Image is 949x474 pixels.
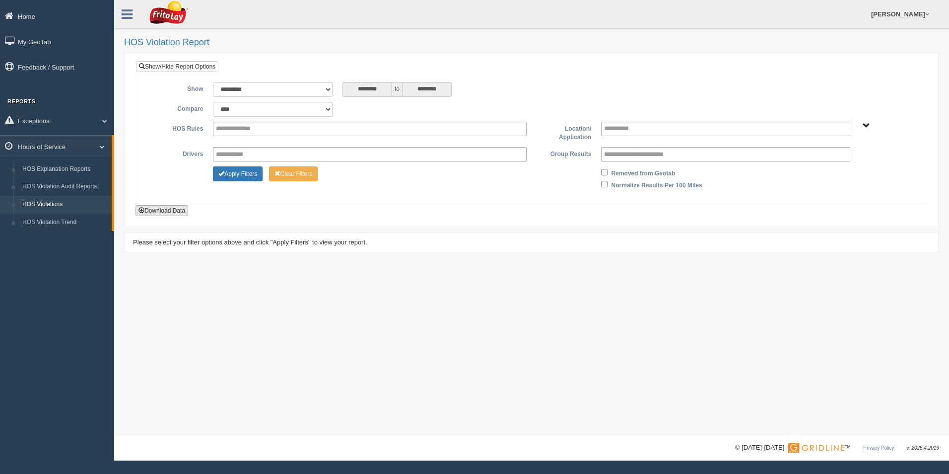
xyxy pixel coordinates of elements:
label: Drivers [143,147,208,159]
button: Change Filter Options [269,166,318,181]
span: Please select your filter options above and click "Apply Filters" to view your report. [133,238,367,246]
label: Removed from Geotab [611,166,676,178]
span: v. 2025.4.2019 [907,445,939,451]
label: Normalize Results Per 100 Miles [611,178,702,190]
button: Change Filter Options [213,166,263,181]
span: to [392,82,402,97]
button: Download Data [136,205,188,216]
a: HOS Violation Audit Reports [18,178,112,196]
label: Compare [143,102,208,114]
a: HOS Violations [18,196,112,214]
label: Location/ Application [532,122,596,142]
label: Show [143,82,208,94]
a: HOS Violation Trend [18,214,112,232]
div: © [DATE]-[DATE] - ™ [735,443,939,453]
h2: HOS Violation Report [124,38,939,48]
a: Privacy Policy [863,445,894,451]
a: HOS Explanation Reports [18,160,112,178]
label: HOS Rules [143,122,208,134]
label: Group Results [532,147,596,159]
img: Gridline [788,443,844,453]
a: Show/Hide Report Options [136,61,218,72]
